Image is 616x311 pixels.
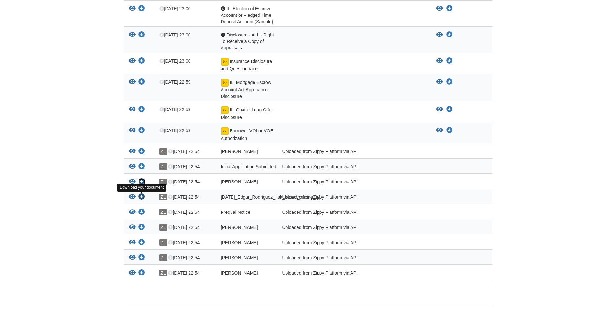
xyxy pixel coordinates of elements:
[129,270,136,276] button: View Edgar_Rodriguez_true_and_correct_consent
[159,209,167,215] span: ZL
[138,33,145,38] a: Download Disclosure - ALL - Right To Receive a Copy of Appraisals
[277,194,431,202] div: Uploaded from Zippy Platform via API
[221,32,274,50] span: Disclosure - ALL - Right To Receive a Copy of Appraisals
[436,106,443,113] button: View IL_Chattel Loan Offer Disclosure
[159,32,191,37] span: [DATE] 23:00
[138,149,145,154] a: Download Edgar_Rodriguez_privacy_notice
[221,80,271,99] span: IL_Mortgage Escrow Account Act Application Disclosure
[159,194,167,200] span: ZL
[138,195,145,200] a: Download 08-20-2025_Edgar_Rodriguez_risk_based_pricing_h4
[159,224,167,231] span: ZL
[168,164,200,169] span: [DATE] 22:54
[436,79,443,85] button: View IL_Mortgage Escrow Account Act Application Disclosure
[129,32,136,38] button: View Disclosure - ALL - Right To Receive a Copy of Appraisals
[159,239,167,246] span: ZL
[436,5,443,12] button: View IL_Election of Escrow Account or Pledged Time Deposit Account (Sample)
[138,164,145,170] a: Download Initial Application Submitted
[138,225,145,230] a: Download Edgar_Rodriguez_esign_consent
[138,255,145,261] a: Download Edgar_Rodriguez_credit_authorization
[168,225,200,230] span: [DATE] 22:54
[446,107,453,112] a: Download IL_Chattel Loan Offer Disclosure
[277,254,431,263] div: Uploaded from Zippy Platform via API
[221,194,321,200] span: [DATE]_Edgar_Rodriguez_risk_based_pricing_h4
[446,58,453,64] a: Download Insurance Disclosure and Questionnaire
[446,128,453,133] a: Download Borrower VOI or VOE Authorization
[159,58,191,64] span: [DATE] 23:00
[221,240,258,245] span: [PERSON_NAME]
[129,58,136,65] button: View Insurance Disclosure and Questionnaire
[129,179,136,185] button: View Edgar_Rodriguez_sms_consent
[436,32,443,38] button: View Disclosure - ALL - Right To Receive a Copy of Appraisals
[159,107,191,112] span: [DATE] 22:59
[221,106,229,114] img: Document fully signed
[138,240,145,245] a: Download Edgar_Rodriguez_terms_of_use
[129,163,136,170] button: View Initial Application Submitted
[277,179,431,187] div: Uploaded from Zippy Platform via API
[221,270,258,275] span: [PERSON_NAME]
[159,254,167,261] span: ZL
[159,270,167,276] span: ZL
[221,179,258,184] span: [PERSON_NAME]
[168,149,200,154] span: [DATE] 22:54
[277,209,431,217] div: Uploaded from Zippy Platform via API
[221,210,251,215] span: Prequal Notice
[168,255,200,260] span: [DATE] 22:54
[159,6,191,11] span: [DATE] 23:00
[277,239,431,248] div: Uploaded from Zippy Platform via API
[129,79,136,86] button: View IL_Mortgage Escrow Account Act Application Disclosure
[221,59,272,71] span: Insurance Disclosure and Questionnaire
[159,179,167,185] span: ZL
[446,6,453,11] a: Download IL_Election of Escrow Account or Pledged Time Deposit Account (Sample)
[168,194,200,200] span: [DATE] 22:54
[138,59,145,64] a: Download Insurance Disclosure and Questionnaire
[277,163,431,172] div: Uploaded from Zippy Platform via API
[436,58,443,64] button: View Insurance Disclosure and Questionnaire
[138,210,145,215] a: Download Prequal Notice
[221,107,273,120] span: IL_Chattel Loan Offer Disclosure
[159,163,167,170] span: ZL
[221,225,258,230] span: [PERSON_NAME]
[168,179,200,184] span: [DATE] 22:54
[221,128,273,141] span: Borrower VOI or VOE Authorization
[446,79,453,85] a: Download IL_Mortgage Escrow Account Act Application Disclosure
[221,79,229,87] img: Document fully signed
[446,32,453,37] a: Download Disclosure - ALL - Right To Receive a Copy of Appraisals
[221,164,276,169] span: Initial Application Submitted
[129,209,136,216] button: View Prequal Notice
[138,180,145,185] a: Download Edgar_Rodriguez_sms_consent
[129,239,136,246] button: View Edgar_Rodriguez_terms_of_use
[168,210,200,215] span: [DATE] 22:54
[221,127,229,135] img: Document fully signed
[159,128,191,133] span: [DATE] 22:59
[117,184,166,191] div: Download your document
[138,80,145,85] a: Download IL_Mortgage Escrow Account Act Application Disclosure
[221,58,229,66] img: Document fully signed
[138,107,145,112] a: Download IL_Chattel Loan Offer Disclosure
[129,148,136,155] button: View Edgar_Rodriguez_privacy_notice
[138,271,145,276] a: Download Edgar_Rodriguez_true_and_correct_consent
[277,148,431,157] div: Uploaded from Zippy Platform via API
[129,106,136,113] button: View IL_Chattel Loan Offer Disclosure
[138,6,145,12] a: Download IL_Election of Escrow Account or Pledged Time Deposit Account (Sample)
[129,127,136,134] button: View Borrower VOI or VOE Authorization
[277,270,431,278] div: Uploaded from Zippy Platform via API
[129,224,136,231] button: View Edgar_Rodriguez_esign_consent
[436,127,443,134] button: View Borrower VOI or VOE Authorization
[221,149,258,154] span: [PERSON_NAME]
[168,240,200,245] span: [DATE] 22:54
[129,194,136,201] button: View 08-20-2025_Edgar_Rodriguez_risk_based_pricing_h4
[129,254,136,261] button: View Edgar_Rodriguez_credit_authorization
[138,128,145,133] a: Download Borrower VOI or VOE Authorization
[277,224,431,233] div: Uploaded from Zippy Platform via API
[221,255,258,260] span: [PERSON_NAME]
[159,148,167,155] span: ZL
[129,5,136,12] button: View IL_Election of Escrow Account or Pledged Time Deposit Account (Sample)
[221,6,273,24] span: IL_Election of Escrow Account or Pledged Time Deposit Account (Sample)
[159,79,191,85] span: [DATE] 22:59
[168,270,200,275] span: [DATE] 22:54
